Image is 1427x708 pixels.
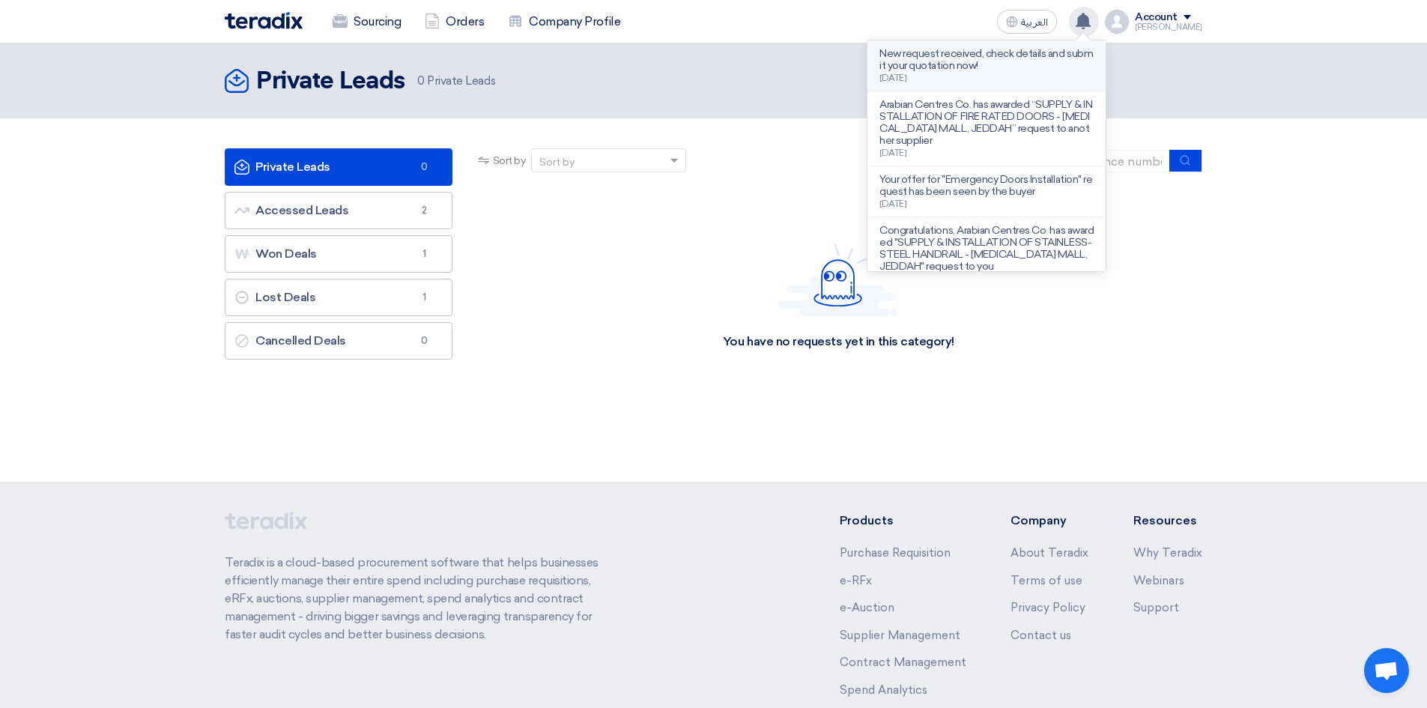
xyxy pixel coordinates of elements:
span: 0 [416,333,434,348]
img: Teradix logo [225,12,303,29]
a: Support [1133,601,1179,614]
a: Won Deals1 [225,235,452,273]
a: About Teradix [1011,546,1088,560]
div: Sort by [539,154,575,170]
a: Purchase Requisition [840,546,951,560]
li: Products [840,512,966,530]
div: You have no requests yet in this category! [723,334,954,350]
a: Why Teradix [1133,546,1202,560]
div: [PERSON_NAME] [1135,23,1202,31]
img: Hello [778,243,898,316]
div: Open chat [1364,648,1409,693]
p: Congratulations, Arabian Centres Co. has awarded "SUPPLY & INSTALLATION OF STAINLESS-STEEL HANDRA... [879,225,1094,273]
span: Private Leads [417,73,495,90]
span: 0 [416,160,434,175]
a: Company Profile [496,5,632,38]
span: Sort by [493,153,526,169]
p: New request received, check details and submit your quotation now! [879,48,1094,72]
a: Lost Deals1 [225,279,452,316]
p: Arabian Centres Co. has awarded “SUPPLY & INSTALLATION OF FIRE RATED DOORS - [MEDICAL_DATA] MALL,... [879,99,1094,147]
a: Spend Analytics [840,683,927,697]
p: Your offer for "Emergency Doors Installation" request has been seen by the buyer [879,174,1094,198]
h2: Private Leads [256,67,405,97]
a: Terms of use [1011,574,1082,587]
li: Company [1011,512,1088,530]
a: Privacy Policy [1011,601,1085,614]
div: Account [1135,11,1178,24]
button: العربية [997,10,1057,34]
a: Contact us [1011,629,1071,642]
span: 1 [416,246,434,261]
a: Orders [413,5,496,38]
img: profile_test.png [1105,10,1129,34]
span: [DATE] [879,148,906,158]
a: Accessed Leads2 [225,192,452,229]
a: Supplier Management [840,629,960,642]
li: Resources [1133,512,1202,530]
span: [DATE] [879,199,906,209]
a: Webinars [1133,574,1184,587]
a: Cancelled Deals0 [225,322,452,360]
a: Private Leads0 [225,148,452,186]
span: 1 [416,290,434,305]
span: 2 [416,203,434,218]
a: Sourcing [321,5,413,38]
span: [DATE] [879,73,906,83]
span: العربية [1021,17,1048,28]
a: Contract Management [840,656,966,669]
span: 0 [417,74,425,88]
p: Teradix is a cloud-based procurement software that helps businesses efficiently manage their enti... [225,554,616,644]
a: e-Auction [840,601,894,614]
a: e-RFx [840,574,872,587]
